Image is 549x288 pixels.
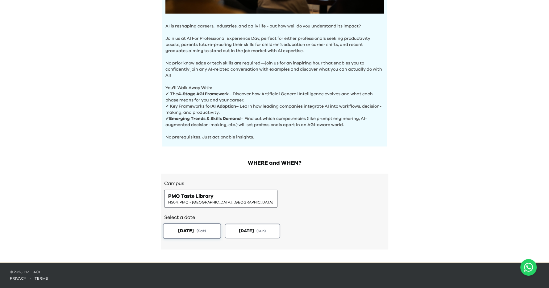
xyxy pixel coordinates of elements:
[225,224,280,238] button: [DATE](Sun)
[178,92,229,96] b: 4-Stage AGI Framework
[161,159,388,167] h2: WHERE and WHEN?
[168,192,214,200] span: PMQ Taste Library
[169,117,241,121] b: Emerging Trends & Skills Demand
[520,259,537,276] button: Open WhatsApp chat
[164,180,385,187] h3: Campus
[168,200,273,205] span: H504, PMQ - [GEOGRAPHIC_DATA], [GEOGRAPHIC_DATA]
[178,228,193,234] span: [DATE]
[165,79,384,91] p: You'll Walk Away With:
[10,277,27,280] a: privacy
[165,91,384,103] p: ✔ The – Discover how Artificial General Intelligence evolves and what each phase means for you an...
[520,259,537,276] a: Chat with us on WhatsApp
[165,29,384,54] p: Join us at AI For Professional Experience Day, perfect for either professionals seeking productiv...
[165,54,384,79] p: No prior knowledge or tech skills are required—join us for an inspiring hour that enables you to ...
[196,228,206,233] span: ( Sat )
[165,23,384,29] p: AI is reshaping careers, industries, and daily life - but how well do you understand its impact?
[27,277,35,280] span: ·
[165,103,384,116] p: ✔ Key Frameworks for – Learn how leading companies integrate AI into workflows, decision-making, ...
[10,269,539,274] p: © 2025 Preface
[256,228,266,233] span: ( Sun )
[239,228,254,234] span: [DATE]
[35,277,48,280] a: terms
[163,223,221,239] button: [DATE](Sat)
[165,128,384,140] p: No prerequisites. Just actionable insights.
[165,116,384,128] p: ✔ – Find out which competencies (like prompt engineering, AI-augmented decision-making, etc.) wil...
[211,104,236,109] b: AI Adoption
[164,214,385,221] h2: Select a date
